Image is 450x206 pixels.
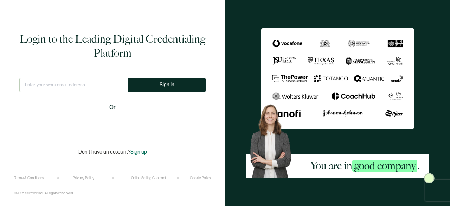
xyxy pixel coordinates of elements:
h2: You are in . [310,159,420,173]
span: Or [109,103,116,112]
p: Don't have an account? [78,149,147,155]
a: Terms & Conditions [14,176,44,180]
iframe: Sign in with Google Button [69,117,156,132]
span: good company [352,160,417,172]
p: ©2025 Sertifier Inc.. All rights reserved. [14,191,74,195]
img: Sertifier Login - You are in <span class="strong-h">good company</span>. [261,28,414,129]
span: Sign up [130,149,147,155]
h1: Login to the Leading Digital Credentialing Platform [19,32,206,60]
input: Enter your work email address [19,78,128,92]
button: Sign In [128,78,206,92]
span: Sign In [160,82,174,87]
img: Sertifier Login [424,173,435,183]
a: Cookie Policy [190,176,211,180]
a: Privacy Policy [73,176,94,180]
img: Sertifier Login - You are in <span class="strong-h">good company</span>. Hero [246,101,301,178]
a: Online Selling Contract [131,176,166,180]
